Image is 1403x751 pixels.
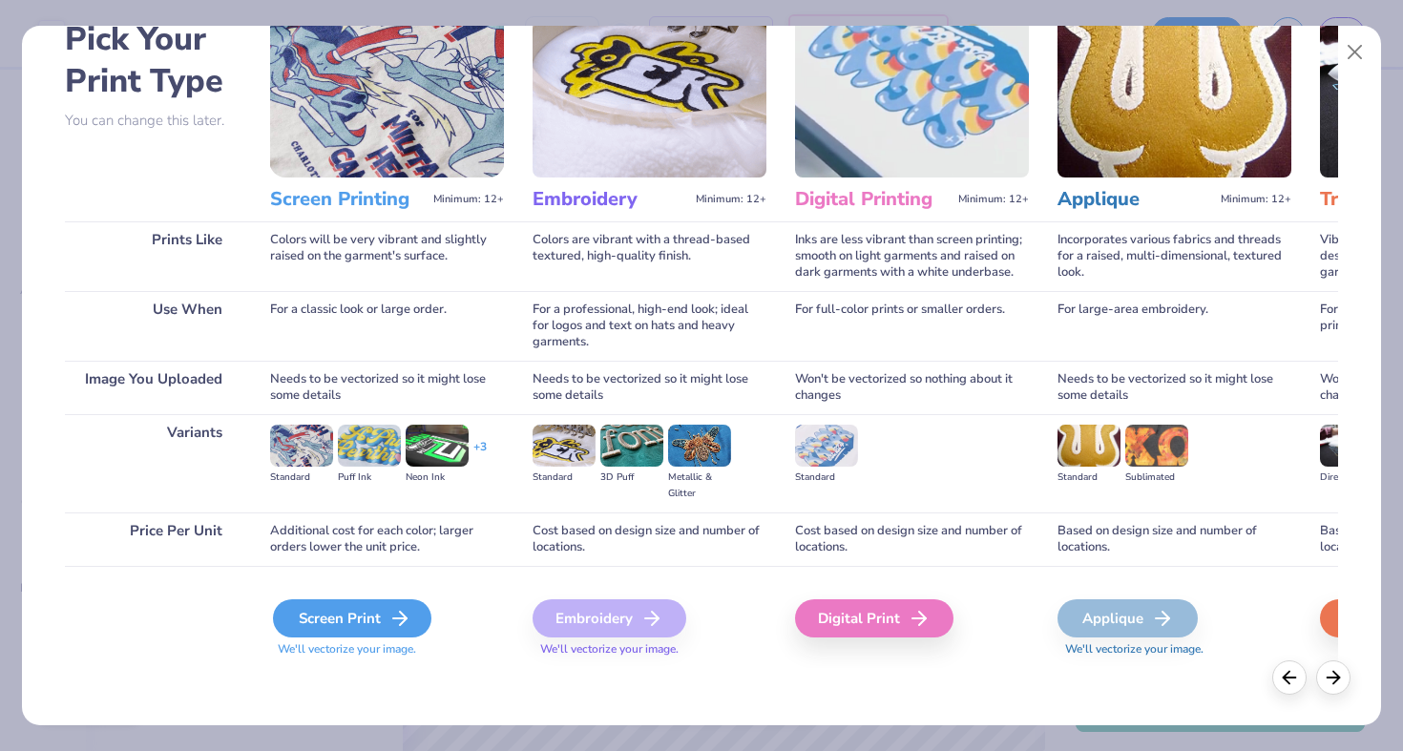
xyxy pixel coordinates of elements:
div: Needs to be vectorized so it might lose some details [533,361,766,414]
img: Standard [795,425,858,467]
div: Colors will be very vibrant and slightly raised on the garment's surface. [270,221,504,291]
div: Cost based on design size and number of locations. [533,512,766,566]
span: We'll vectorize your image. [270,641,504,657]
div: Applique [1057,599,1198,637]
div: Colors are vibrant with a thread-based textured, high-quality finish. [533,221,766,291]
img: Standard [1057,425,1120,467]
div: For large-area embroidery. [1057,291,1291,361]
div: Prints Like [65,221,241,291]
div: For a classic look or large order. [270,291,504,361]
img: Standard [533,425,596,467]
div: Incorporates various fabrics and threads for a raised, multi-dimensional, textured look. [1057,221,1291,291]
div: Inks are less vibrant than screen printing; smooth on light garments and raised on dark garments ... [795,221,1029,291]
span: We'll vectorize your image. [533,641,766,657]
span: Minimum: 12+ [1221,193,1291,206]
div: Neon Ink [406,469,469,486]
div: Standard [270,469,333,486]
div: Needs to be vectorized so it might lose some details [270,361,504,414]
span: Minimum: 12+ [433,193,504,206]
span: Minimum: 12+ [696,193,766,206]
img: Direct-to-film [1320,425,1383,467]
img: Puff Ink [338,425,401,467]
div: Digital Print [795,599,953,637]
img: Neon Ink [406,425,469,467]
div: Additional cost for each color; larger orders lower the unit price. [270,512,504,566]
div: Won't be vectorized so nothing about it changes [795,361,1029,414]
div: Cost based on design size and number of locations. [795,512,1029,566]
div: Puff Ink [338,469,401,486]
div: Screen Print [273,599,431,637]
div: For a professional, high-end look; ideal for logos and text on hats and heavy garments. [533,291,766,361]
div: Embroidery [533,599,686,637]
p: You can change this later. [65,113,241,129]
div: Variants [65,414,241,512]
h3: Applique [1057,187,1213,212]
span: We'll vectorize your image. [1057,641,1291,657]
div: Standard [533,469,596,486]
div: 3D Puff [600,469,663,486]
div: Metallic & Glitter [668,469,731,502]
img: 3D Puff [600,425,663,467]
div: Direct-to-film [1320,469,1383,486]
img: Sublimated [1125,425,1188,467]
div: Use When [65,291,241,361]
div: Standard [1057,469,1120,486]
div: Standard [795,469,858,486]
div: For full-color prints or smaller orders. [795,291,1029,361]
img: Standard [270,425,333,467]
div: Image You Uploaded [65,361,241,414]
button: Close [1337,34,1373,71]
h3: Digital Printing [795,187,951,212]
div: Price Per Unit [65,512,241,566]
div: Based on design size and number of locations. [1057,512,1291,566]
h3: Embroidery [533,187,688,212]
div: Sublimated [1125,469,1188,486]
h3: Screen Printing [270,187,426,212]
h2: Pick Your Print Type [65,18,241,102]
img: Metallic & Glitter [668,425,731,467]
div: Needs to be vectorized so it might lose some details [1057,361,1291,414]
div: + 3 [473,439,487,471]
span: Minimum: 12+ [958,193,1029,206]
